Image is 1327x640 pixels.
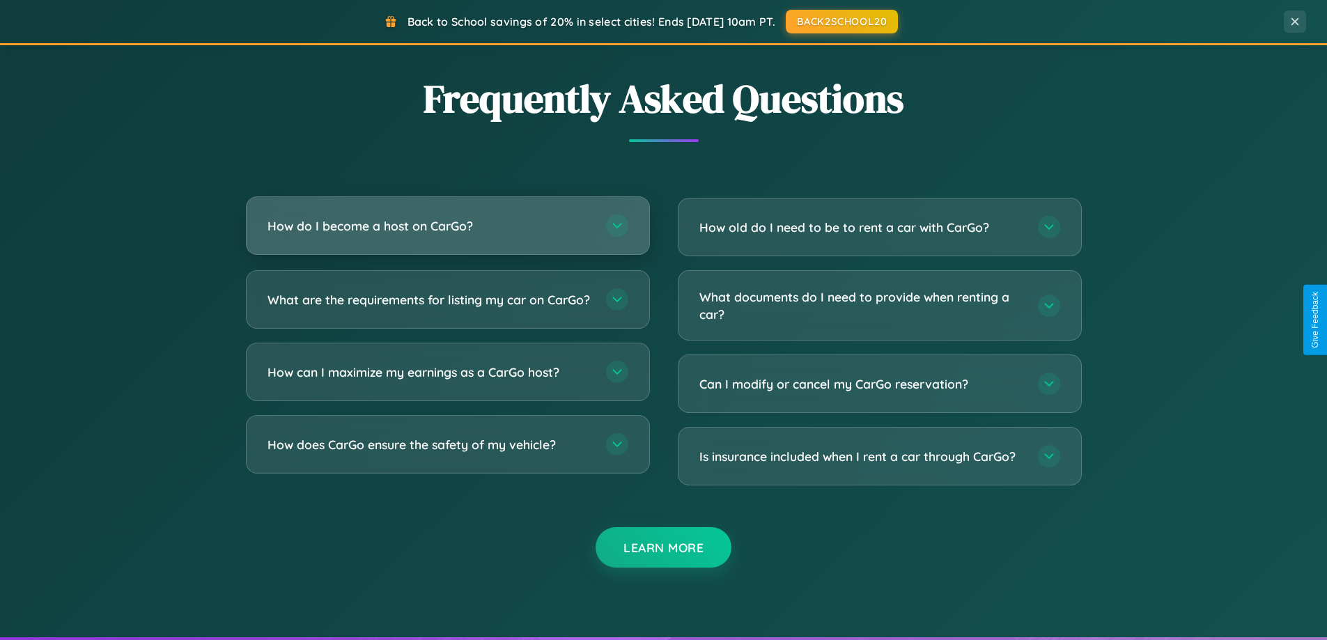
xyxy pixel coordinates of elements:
[596,527,731,568] button: Learn More
[246,72,1082,125] h2: Frequently Asked Questions
[267,436,592,453] h3: How does CarGo ensure the safety of my vehicle?
[786,10,898,33] button: BACK2SCHOOL20
[267,217,592,235] h3: How do I become a host on CarGo?
[699,448,1024,465] h3: Is insurance included when I rent a car through CarGo?
[699,288,1024,322] h3: What documents do I need to provide when renting a car?
[267,364,592,381] h3: How can I maximize my earnings as a CarGo host?
[267,291,592,309] h3: What are the requirements for listing my car on CarGo?
[699,375,1024,393] h3: Can I modify or cancel my CarGo reservation?
[408,15,775,29] span: Back to School savings of 20% in select cities! Ends [DATE] 10am PT.
[1310,292,1320,348] div: Give Feedback
[699,219,1024,236] h3: How old do I need to be to rent a car with CarGo?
